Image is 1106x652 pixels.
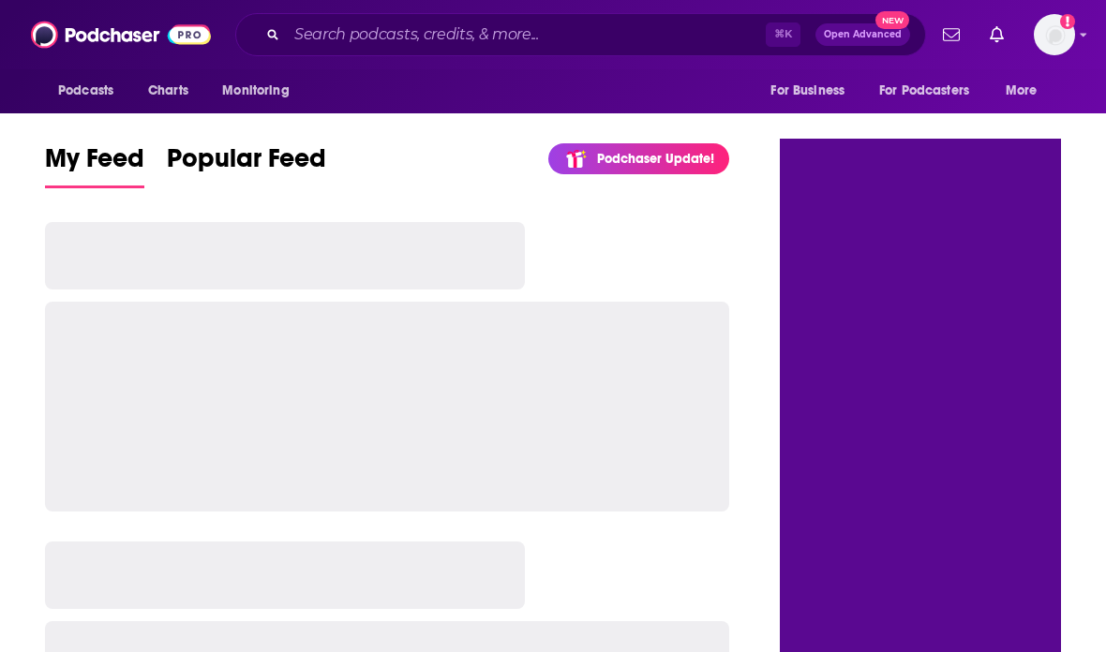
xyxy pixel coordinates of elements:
[597,151,714,167] p: Podchaser Update!
[45,73,138,109] button: open menu
[815,23,910,46] button: Open AdvancedNew
[148,78,188,104] span: Charts
[45,142,144,188] a: My Feed
[879,78,969,104] span: For Podcasters
[287,20,766,50] input: Search podcasts, credits, & more...
[1034,14,1075,55] img: User Profile
[766,22,800,47] span: ⌘ K
[982,19,1011,51] a: Show notifications dropdown
[770,78,844,104] span: For Business
[235,13,926,56] div: Search podcasts, credits, & more...
[1006,78,1038,104] span: More
[167,142,326,188] a: Popular Feed
[167,142,326,185] span: Popular Feed
[993,73,1061,109] button: open menu
[935,19,967,51] a: Show notifications dropdown
[1034,14,1075,55] span: Logged in as cduhigg
[31,17,211,52] img: Podchaser - Follow, Share and Rate Podcasts
[824,30,902,39] span: Open Advanced
[209,73,313,109] button: open menu
[136,73,200,109] a: Charts
[1060,14,1075,29] svg: Add a profile image
[867,73,996,109] button: open menu
[58,78,113,104] span: Podcasts
[875,11,909,29] span: New
[222,78,289,104] span: Monitoring
[1034,14,1075,55] button: Show profile menu
[757,73,868,109] button: open menu
[45,142,144,185] span: My Feed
